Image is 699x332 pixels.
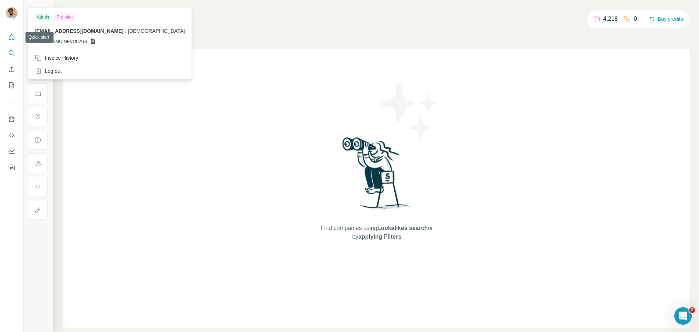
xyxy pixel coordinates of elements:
[319,224,435,241] span: Find companies using or by
[339,135,415,216] img: Surfe Illustration - Woman searching with binoculars
[6,79,17,92] button: My lists
[649,14,683,24] button: Buy credits
[634,15,637,23] p: 0
[6,129,17,142] button: Use Surfe API
[35,28,123,34] span: [EMAIL_ADDRESS][DOMAIN_NAME]
[35,38,87,45] span: GSHEETSMOINEVOLVUS
[54,13,75,22] div: Pro plan
[377,225,428,231] span: Lookalikes search
[674,307,692,325] iframe: Intercom live chat
[377,78,442,144] img: Surfe Illustration - Stars
[128,28,185,34] span: [DEMOGRAPHIC_DATA]
[358,234,401,240] span: applying Filters
[6,145,17,158] button: Dashboard
[35,13,51,22] div: Admin
[689,307,695,313] span: 2
[63,9,690,19] h4: Search
[6,113,17,126] button: Use Surfe on LinkedIn
[6,47,17,60] button: Search
[35,54,78,62] div: Invoice History
[23,4,52,15] button: Show
[6,31,17,44] button: Quick start
[603,15,618,23] p: 4,218
[6,63,17,76] button: Enrich CSV
[125,28,126,34] span: .
[6,161,17,174] button: Feedback
[35,67,62,75] div: Log out
[6,7,17,19] img: Avatar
